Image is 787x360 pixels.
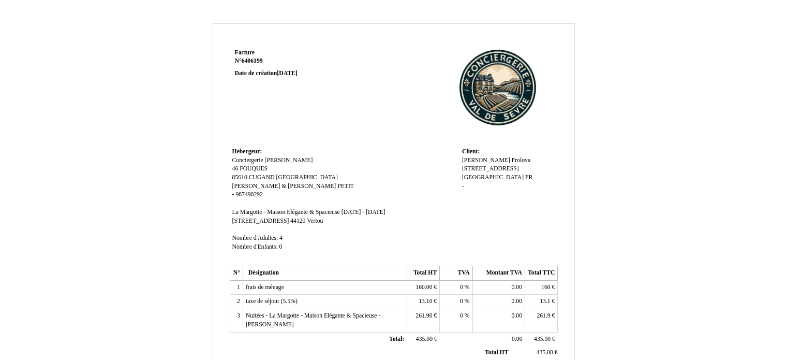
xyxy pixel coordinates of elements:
span: 6406199 [242,57,263,64]
td: € [525,309,558,332]
td: € [407,309,439,332]
span: CUGAND [249,174,275,181]
span: 4 [279,235,283,241]
span: FR [525,174,532,181]
span: 0 [460,298,463,305]
span: [DATE] [277,70,297,77]
span: 435.00 [537,349,553,356]
span: [STREET_ADDRESS] [232,218,289,224]
td: 1 [230,280,243,295]
td: € [407,332,439,347]
span: Total HT [485,349,508,356]
span: Total: [389,336,404,342]
span: 46 FOUQUES [232,165,268,172]
th: N° [230,266,243,281]
td: 3 [230,309,243,332]
span: 85610 [232,174,247,181]
span: 44120 [290,218,305,224]
span: PETIT [337,183,354,190]
span: Conciergerie [PERSON_NAME] [232,157,313,164]
span: Nombre d'Adultes: [232,235,278,241]
span: 0.00 [512,298,522,305]
span: 0 [279,243,283,250]
span: 0 [460,312,463,319]
strong: Date de création [235,70,298,77]
span: Vertou [307,218,323,224]
td: € [525,332,558,347]
span: [STREET_ADDRESS] [462,165,519,172]
td: % [440,280,472,295]
span: 13.10 [419,298,432,305]
span: [PERSON_NAME] & [PERSON_NAME] [232,183,336,190]
td: 2 [230,295,243,309]
img: logo [440,49,555,126]
td: € [407,295,439,309]
span: [DATE] - [DATE] [341,209,385,215]
td: % [440,295,472,309]
span: frais de ménage [246,284,284,291]
span: 0.00 [512,312,522,319]
span: 435.00 [416,336,433,342]
span: 987498292 [235,191,263,198]
td: € [407,280,439,295]
th: Désignation [243,266,407,281]
span: 261.90 [415,312,432,319]
span: - [232,191,234,198]
td: € [525,295,558,309]
span: [GEOGRAPHIC_DATA] [276,174,338,181]
th: Montant TVA [472,266,525,281]
span: 0.00 [512,336,522,342]
span: Facture [235,49,255,56]
span: 160.00 [415,284,432,291]
span: Client: [462,148,480,155]
strong: N° [235,57,359,65]
span: - [462,183,464,190]
th: Total TTC [525,266,558,281]
span: 0 [460,284,463,291]
th: Total HT [407,266,439,281]
td: € [510,347,559,358]
span: Hebergeur: [232,148,262,155]
span: taxe de séjour (5.5%) [246,298,298,305]
th: TVA [440,266,472,281]
span: 13.1 [540,298,550,305]
span: 0.00 [512,284,522,291]
span: Nombre d'Enfants: [232,243,278,250]
span: Nuitées - La Margotte - Maison Elégante & Spacieuse - [PERSON_NAME] [246,312,380,328]
td: € [525,280,558,295]
td: % [440,309,472,332]
span: [PERSON_NAME] [462,157,510,164]
span: 435.00 [534,336,551,342]
span: 261.9 [537,312,550,319]
span: Frolova [512,157,530,164]
span: 160 [541,284,551,291]
span: [GEOGRAPHIC_DATA] [462,174,524,181]
span: La Margotte - Maison Elégante & Spacieuse [232,209,340,215]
